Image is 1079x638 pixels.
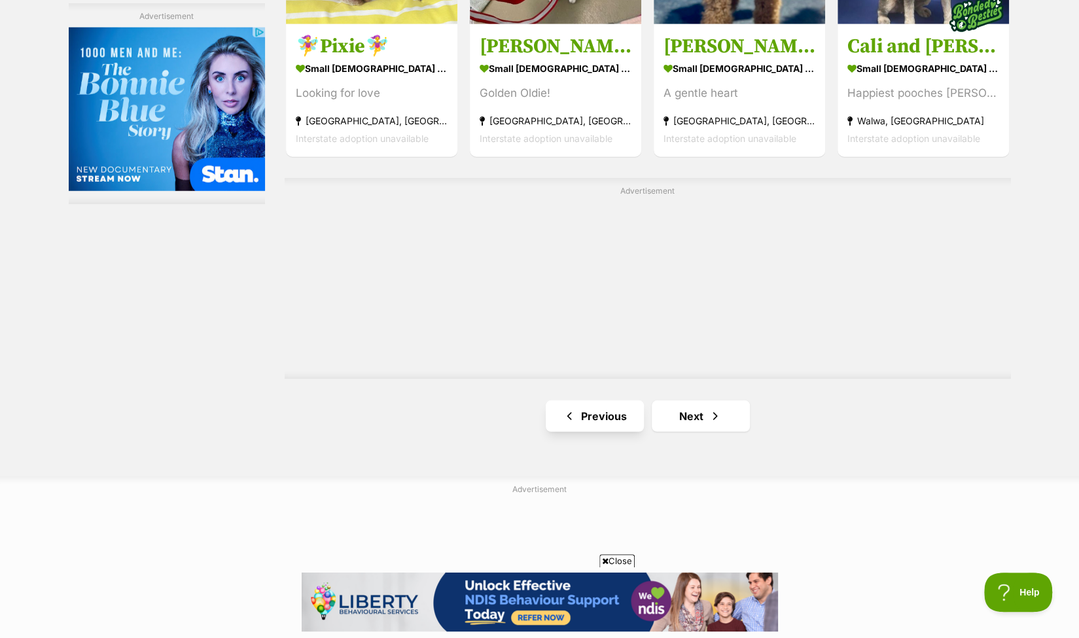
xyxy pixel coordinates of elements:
[838,24,1009,157] a: Cali and [PERSON_NAME] small [DEMOGRAPHIC_DATA] Dog Happiest pooches [PERSON_NAME] Walwa, [GEOGRA...
[69,3,265,204] div: Advertisement
[663,84,815,102] div: A gentle heart
[296,133,429,144] span: Interstate adoption unavailable
[285,400,1011,432] nav: Pagination
[296,112,448,130] strong: [GEOGRAPHIC_DATA], [GEOGRAPHIC_DATA]
[470,24,641,157] a: [PERSON_NAME] small [DEMOGRAPHIC_DATA] Dog Golden Oldie! [GEOGRAPHIC_DATA], [GEOGRAPHIC_DATA] Int...
[285,178,1011,379] div: Advertisement
[480,112,631,130] strong: [GEOGRAPHIC_DATA], [GEOGRAPHIC_DATA]
[69,27,265,191] iframe: Advertisement
[847,133,980,144] span: Interstate adoption unavailable
[546,400,644,432] a: Previous page
[847,34,999,59] h3: Cali and [PERSON_NAME]
[480,84,631,102] div: Golden Oldie!
[847,84,999,102] div: Happiest pooches [PERSON_NAME]
[847,59,999,78] strong: small [DEMOGRAPHIC_DATA] Dog
[599,554,635,567] span: Close
[663,112,815,130] strong: [GEOGRAPHIC_DATA], [GEOGRAPHIC_DATA]
[330,202,965,366] iframe: Advertisement
[847,112,999,130] strong: Walwa, [GEOGRAPHIC_DATA]
[480,59,631,78] strong: small [DEMOGRAPHIC_DATA] Dog
[480,34,631,59] h3: [PERSON_NAME]
[663,59,815,78] strong: small [DEMOGRAPHIC_DATA] Dog
[654,24,825,157] a: [PERSON_NAME] small [DEMOGRAPHIC_DATA] Dog A gentle heart [GEOGRAPHIC_DATA], [GEOGRAPHIC_DATA] In...
[296,84,448,102] div: Looking for love
[302,573,778,631] iframe: Advertisement
[296,34,448,59] h3: 🧚‍♀️Pixie🧚‍♀️
[480,133,612,144] span: Interstate adoption unavailable
[984,573,1053,612] iframe: Help Scout Beacon - Open
[286,24,457,157] a: 🧚‍♀️Pixie🧚‍♀️ small [DEMOGRAPHIC_DATA] Dog Looking for love [GEOGRAPHIC_DATA], [GEOGRAPHIC_DATA] ...
[663,34,815,59] h3: [PERSON_NAME]
[652,400,750,432] a: Next page
[296,59,448,78] strong: small [DEMOGRAPHIC_DATA] Dog
[663,133,796,144] span: Interstate adoption unavailable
